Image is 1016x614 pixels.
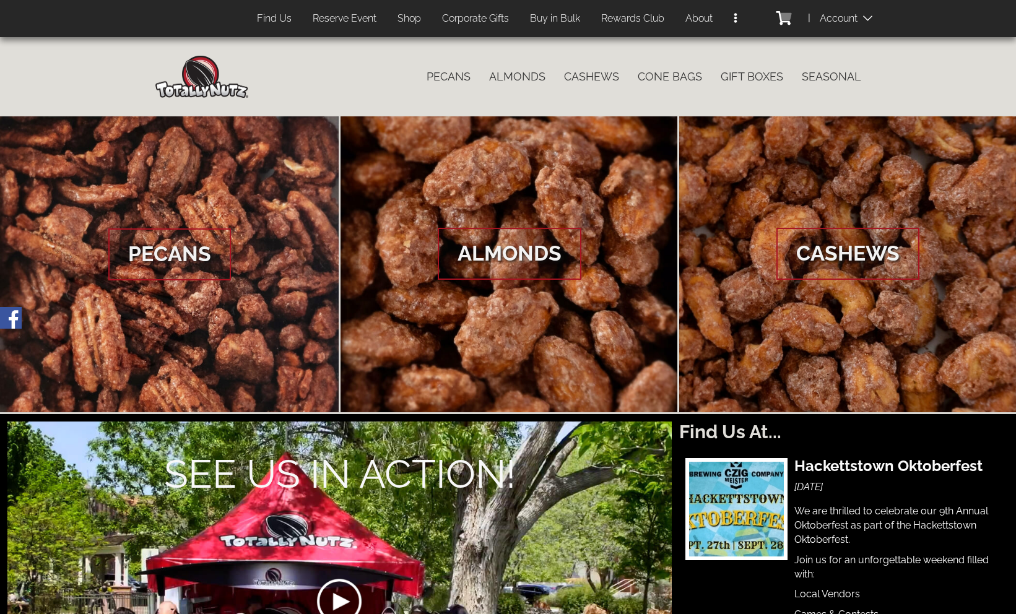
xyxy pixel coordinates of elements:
time: [DATE] [794,481,823,493]
a: Almonds [341,116,678,412]
a: Rewards Club [592,7,674,31]
span: Cashews [776,228,919,280]
span: Pecans [108,228,231,280]
h2: Find Us At... [679,422,1009,442]
a: Reserve Event [303,7,386,31]
a: Cone Bags [628,64,711,90]
p: Join us for an unforgettable weekend filled with: [794,553,992,582]
p: Local Vendors [794,587,992,602]
a: Pecans [417,64,480,90]
h3: Hackettstown Oktoberfest [794,458,992,474]
img: Home [155,56,248,98]
p: We are thrilled to celebrate our 9th Annual Oktoberfest as part of the Hackettstown Oktoberfest. [794,504,992,547]
a: Find Us [248,7,301,31]
a: Gift Boxes [711,64,792,90]
a: Buy in Bulk [521,7,589,31]
a: Shop [388,7,430,31]
a: Cashews [555,64,628,90]
a: Almonds [480,64,555,90]
a: Corporate Gifts [433,7,518,31]
a: About [676,7,722,31]
span: Almonds [438,228,581,280]
a: Seasonal [792,64,871,90]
